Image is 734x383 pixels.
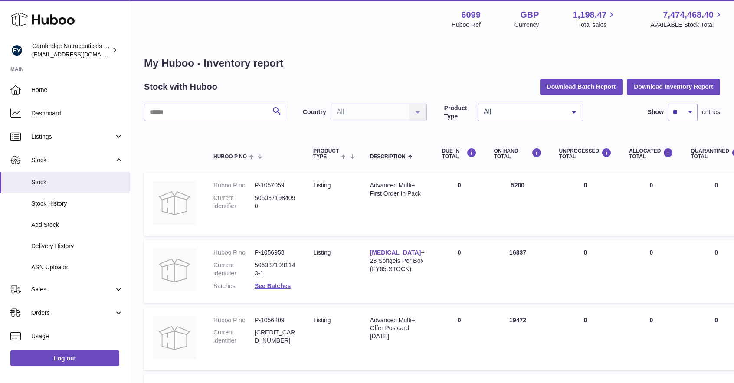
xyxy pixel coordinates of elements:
h1: My Huboo - Inventory report [144,56,720,70]
img: product image [153,181,196,225]
span: listing [313,317,331,324]
dd: 5060371981143-1 [255,261,296,278]
span: Home [31,86,123,94]
dd: 5060371984090 [255,194,296,210]
div: + 28 Softgels Per Box (FY65-STOCK) [370,249,425,273]
span: 0 [714,249,718,256]
span: 0 [714,182,718,189]
button: Download Inventory Report [627,79,720,95]
td: 0 [433,240,485,303]
dt: Batches [213,282,255,290]
dt: Huboo P no [213,249,255,257]
div: Currency [514,21,539,29]
span: Dashboard [31,109,123,118]
dt: Current identifier [213,261,255,278]
td: 0 [433,173,485,236]
div: Advanced Multi+ Offer Postcard [DATE] [370,316,425,341]
span: entries [702,108,720,116]
span: Description [370,154,406,160]
span: Huboo P no [213,154,247,160]
a: See Batches [255,282,291,289]
img: product image [153,249,196,292]
td: 0 [620,173,682,236]
dd: P-1056209 [255,316,296,324]
a: [MEDICAL_DATA] [370,249,421,256]
a: 7,474,468.40 AVAILABLE Stock Total [650,9,724,29]
td: 0 [550,240,621,303]
a: Log out [10,350,119,366]
dt: Huboo P no [213,181,255,190]
span: Stock [31,178,123,187]
span: Add Stock [31,221,123,229]
span: AVAILABLE Stock Total [650,21,724,29]
span: Delivery History [31,242,123,250]
div: DUE IN TOTAL [442,148,477,160]
dt: Huboo P no [213,316,255,324]
span: 7,474,468.40 [663,9,714,21]
dd: [CREDIT_CARD_NUMBER] [255,328,296,345]
label: Product Type [444,104,473,121]
dd: P-1057059 [255,181,296,190]
span: [EMAIL_ADDRESS][DOMAIN_NAME] [32,51,128,58]
span: 1,198.47 [573,9,607,21]
td: 0 [550,308,621,370]
a: 1,198.47 Total sales [573,9,617,29]
span: 0 [714,317,718,324]
h2: Stock with Huboo [144,81,217,93]
div: Advanced Multi+ First Order In Pack [370,181,425,198]
span: Product Type [313,148,339,160]
span: Usage [31,332,123,340]
div: ALLOCATED Total [629,148,673,160]
td: 19472 [485,308,550,370]
span: Orders [31,309,114,317]
div: UNPROCESSED Total [559,148,612,160]
span: listing [313,249,331,256]
span: ASN Uploads [31,263,123,272]
span: Total sales [578,21,616,29]
label: Country [303,108,326,116]
strong: GBP [520,9,539,21]
dd: P-1056958 [255,249,296,257]
td: 0 [620,240,682,303]
dt: Current identifier [213,194,255,210]
span: All [482,108,565,116]
td: 0 [620,308,682,370]
button: Download Batch Report [540,79,623,95]
span: Listings [31,133,114,141]
span: Sales [31,285,114,294]
span: Stock History [31,200,123,208]
img: product image [153,316,196,360]
td: 0 [550,173,621,236]
dt: Current identifier [213,328,255,345]
span: Stock [31,156,114,164]
div: Huboo Ref [452,21,481,29]
td: 0 [433,308,485,370]
strong: 6099 [461,9,481,21]
td: 5200 [485,173,550,236]
td: 16837 [485,240,550,303]
span: listing [313,182,331,189]
div: Cambridge Nutraceuticals Ltd [32,42,110,59]
div: ON HAND Total [494,148,542,160]
label: Show [648,108,664,116]
img: huboo@camnutra.com [10,44,23,57]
